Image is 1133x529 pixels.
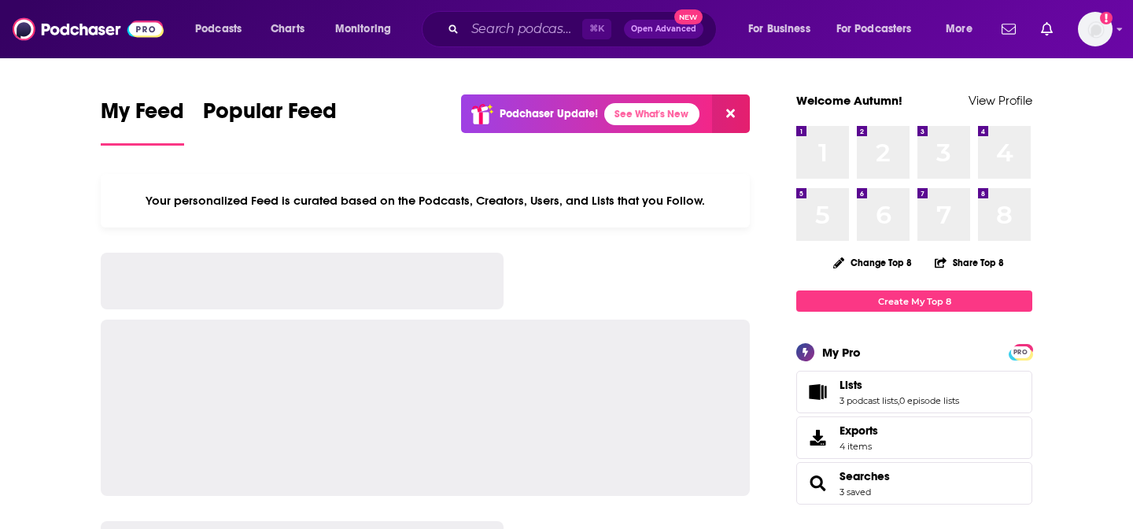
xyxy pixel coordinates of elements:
span: Exports [840,424,878,438]
span: Podcasts [195,18,242,40]
button: Show profile menu [1078,12,1113,46]
div: Search podcasts, credits, & more... [437,11,732,47]
a: See What's New [604,103,699,125]
span: Lists [796,371,1032,413]
a: Searches [840,469,890,483]
a: 3 saved [840,486,871,498]
button: Open AdvancedNew [624,20,703,39]
a: My Feed [101,98,184,146]
span: ⌘ K [582,19,611,39]
a: Create My Top 8 [796,290,1032,312]
a: Searches [802,472,833,494]
span: More [946,18,972,40]
div: My Pro [822,345,861,360]
button: open menu [324,17,411,42]
span: PRO [1011,346,1030,358]
span: My Feed [101,98,184,134]
a: PRO [1011,346,1030,357]
span: , [898,395,899,406]
input: Search podcasts, credits, & more... [465,17,582,42]
svg: Add a profile image [1100,12,1113,24]
a: View Profile [969,93,1032,108]
span: Monitoring [335,18,391,40]
span: Searches [796,462,1032,505]
a: Exports [796,416,1032,459]
span: Logged in as autumncomm [1078,12,1113,46]
span: Open Advanced [631,25,696,33]
span: 4 items [840,441,878,452]
div: Your personalized Feed is curated based on the Podcasts, Creators, Users, and Lists that you Follow. [101,174,750,228]
button: Share Top 8 [934,247,1005,278]
button: open menu [737,17,830,42]
button: open menu [935,17,992,42]
img: Podchaser - Follow, Share and Rate Podcasts [13,14,164,44]
button: Change Top 8 [824,253,921,272]
span: Exports [802,427,833,449]
img: User Profile [1078,12,1113,46]
a: 3 podcast lists [840,395,898,406]
button: open menu [184,17,262,42]
a: 0 episode lists [899,395,959,406]
p: Podchaser Update! [500,107,598,120]
span: Lists [840,378,862,392]
a: Show notifications dropdown [1035,16,1059,43]
button: open menu [826,17,935,42]
a: Lists [840,378,959,392]
a: Show notifications dropdown [995,16,1022,43]
span: For Business [748,18,810,40]
a: Welcome Autumn! [796,93,902,108]
span: Charts [271,18,304,40]
span: For Podcasters [836,18,912,40]
a: Popular Feed [203,98,337,146]
span: Popular Feed [203,98,337,134]
a: Charts [260,17,314,42]
span: New [674,9,703,24]
a: Lists [802,381,833,403]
